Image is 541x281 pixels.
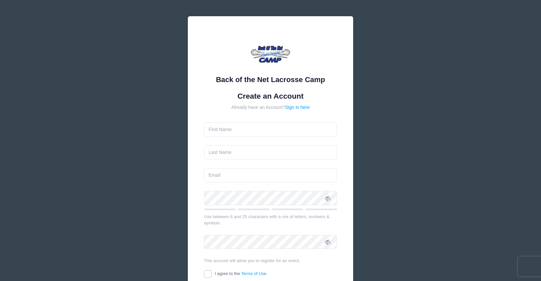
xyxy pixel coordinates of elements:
[204,74,337,85] div: Back of the Net Lacrosse Camp
[204,258,337,264] div: This account will allow you to register for an event.
[204,145,337,160] input: Last Name
[215,271,266,276] span: I agree to the
[241,271,267,276] a: Terms of Use
[204,92,337,101] h1: Create an Account
[285,105,310,110] a: Sign in here
[204,104,337,111] div: Already have an Account?
[204,213,337,226] div: Use between 6 and 25 characters with a mix of letters, numbers & symbols.
[204,122,337,137] input: First Name
[251,32,290,72] img: Back of the Net Lacrosse Camp
[204,270,212,278] input: I agree to theTerms of Use
[204,168,337,182] input: Email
